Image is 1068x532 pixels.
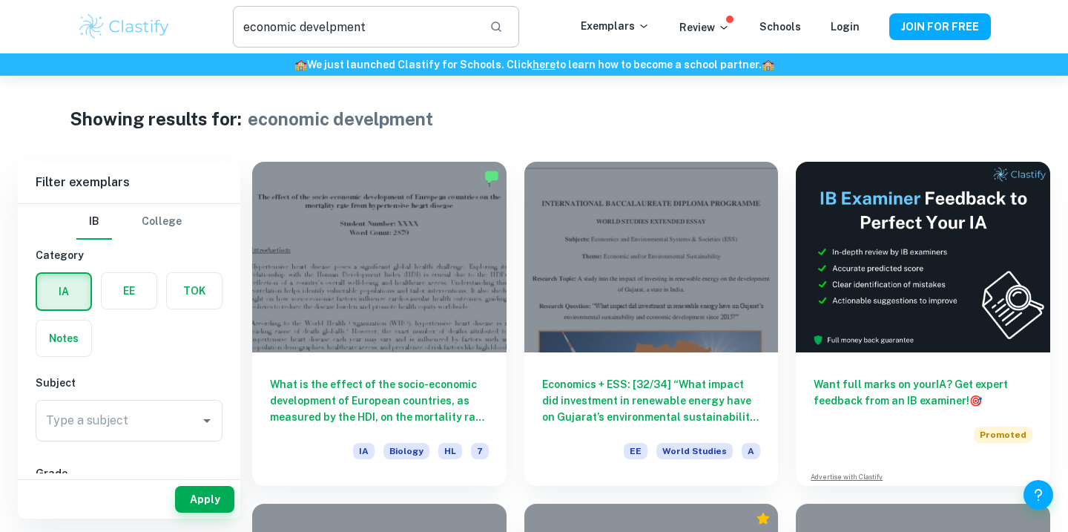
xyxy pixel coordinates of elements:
[656,443,733,459] span: World Studies
[252,162,507,486] a: What is the effect of the socio-economic development of European countries, as measured by the HD...
[167,273,222,309] button: TOK
[533,59,556,70] a: here
[36,247,222,263] h6: Category
[36,465,222,482] h6: Grade
[142,204,182,240] button: College
[294,59,307,70] span: 🏫
[974,427,1032,443] span: Promoted
[831,21,860,33] a: Login
[796,162,1050,352] img: Thumbnail
[18,162,240,203] h6: Filter exemplars
[889,13,991,40] button: JOIN FOR FREE
[542,376,761,425] h6: Economics + ESS: [32/34] “What impact did investment in renewable energy have on Gujarat’s enviro...
[197,410,217,431] button: Open
[759,21,801,33] a: Schools
[811,472,883,482] a: Advertise with Clastify
[383,443,429,459] span: Biology
[36,321,91,356] button: Notes
[70,105,242,132] h1: Showing results for:
[248,105,433,132] h1: economic develpment
[471,443,489,459] span: 7
[679,19,730,36] p: Review
[270,376,489,425] h6: What is the effect of the socio-economic development of European countries, as measured by the HD...
[484,169,499,184] img: Marked
[175,486,234,513] button: Apply
[796,162,1050,486] a: Want full marks on yourIA? Get expert feedback from an IB examiner!PromotedAdvertise with Clastify
[77,12,171,42] img: Clastify logo
[969,395,982,407] span: 🎯
[233,6,478,47] input: Search for any exemplars...
[581,18,650,34] p: Exemplars
[102,273,156,309] button: EE
[742,443,760,459] span: A
[756,511,771,526] div: Premium
[814,376,1032,409] h6: Want full marks on your IA ? Get expert feedback from an IB examiner!
[624,443,647,459] span: EE
[762,59,774,70] span: 🏫
[3,56,1065,73] h6: We just launched Clastify for Schools. Click to learn how to become a school partner.
[76,204,182,240] div: Filter type choice
[36,375,222,391] h6: Subject
[37,274,90,309] button: IA
[438,443,462,459] span: HL
[1023,480,1053,510] button: Help and Feedback
[353,443,375,459] span: IA
[524,162,779,486] a: Economics + ESS: [32/34] “What impact did investment in renewable energy have on Gujarat’s enviro...
[76,204,112,240] button: IB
